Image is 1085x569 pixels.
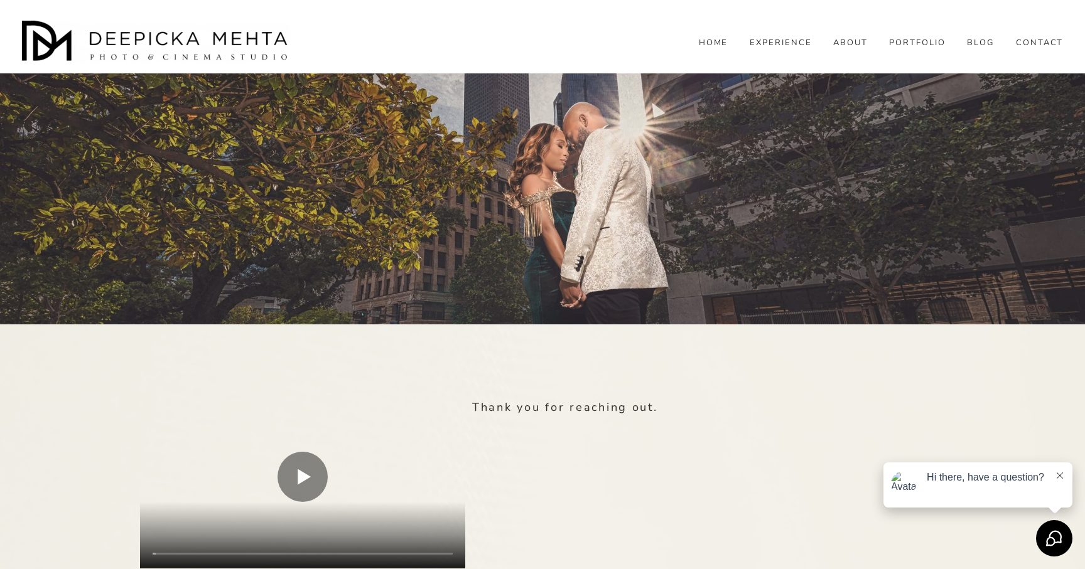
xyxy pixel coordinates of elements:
[278,452,328,502] button: Play
[967,38,994,49] a: folder dropdown
[1016,38,1064,49] a: CONTACT
[22,21,292,65] img: Austin Wedding Photographer - Deepicka Mehta Photography &amp; Cinematography
[699,38,728,49] a: HOME
[833,38,868,49] a: ABOUT
[967,38,994,48] span: BLOG
[750,38,812,49] a: EXPERIENCE
[472,401,834,415] p: Thank you for reaching out.
[153,550,453,558] input: Seek
[889,38,946,49] a: PORTFOLIO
